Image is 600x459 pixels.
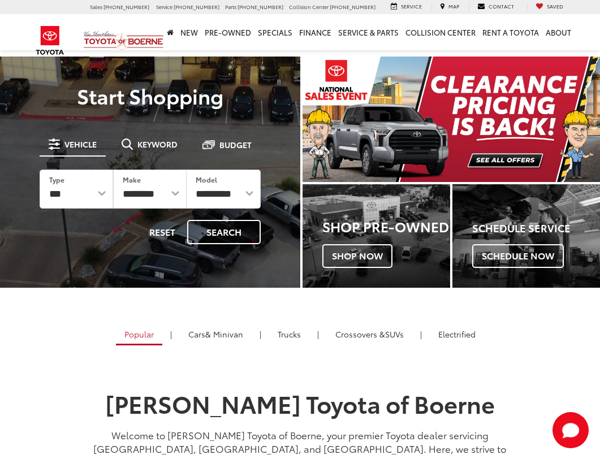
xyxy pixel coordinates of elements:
a: Shop Pre-Owned Shop Now [303,184,450,288]
span: Parts [225,3,236,10]
a: Popular [116,324,162,345]
span: Sales [90,3,102,10]
a: About [542,14,575,50]
span: Keyword [137,140,178,148]
a: Map [431,3,468,12]
span: Collision Center [289,3,329,10]
label: Make [123,175,141,184]
a: SUVs [327,324,412,344]
div: Toyota [452,184,600,288]
a: Collision Center [402,14,479,50]
button: Search [187,220,261,244]
span: Contact [489,2,514,10]
a: Finance [296,14,335,50]
label: Type [49,175,64,184]
a: Rent a Toyota [479,14,542,50]
li: | [257,328,264,340]
button: Reset [140,220,185,244]
span: [PHONE_NUMBER] [238,3,283,10]
a: New [177,14,201,50]
div: Toyota [303,184,450,288]
span: [PHONE_NUMBER] [103,3,149,10]
img: Vic Vaughan Toyota of Boerne [83,31,164,50]
li: | [167,328,175,340]
span: Saved [547,2,563,10]
span: [PHONE_NUMBER] [174,3,219,10]
a: My Saved Vehicles [527,3,572,12]
span: Vehicle [64,140,97,148]
label: Model [196,175,217,184]
span: Schedule Now [472,244,564,268]
button: Click to view previous picture. [303,79,347,159]
svg: Start Chat [552,412,589,448]
a: Contact [469,3,523,12]
button: Toggle Chat Window [552,412,589,448]
img: Toyota [29,22,71,59]
a: Service & Parts: Opens in a new tab [335,14,402,50]
a: Home [163,14,177,50]
li: | [314,328,322,340]
span: Map [448,2,459,10]
span: Budget [219,141,252,149]
h1: [PERSON_NAME] Toyota of Boerne [80,390,520,416]
span: Crossovers & [335,328,385,340]
h3: Shop Pre-Owned [322,219,450,233]
a: Cars [180,324,252,344]
p: Start Shopping [24,84,277,107]
a: Electrified [430,324,484,344]
span: & Minivan [205,328,243,340]
span: Service [401,2,422,10]
a: Trucks [269,324,309,344]
button: Click to view next picture. [555,79,600,159]
a: Specials [254,14,296,50]
li: | [417,328,425,340]
a: Service [382,3,430,12]
span: [PHONE_NUMBER] [330,3,375,10]
h4: Schedule Service [472,223,600,234]
a: Pre-Owned [201,14,254,50]
span: Service [156,3,172,10]
a: Schedule Service Schedule Now [452,184,600,288]
span: Shop Now [322,244,392,268]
